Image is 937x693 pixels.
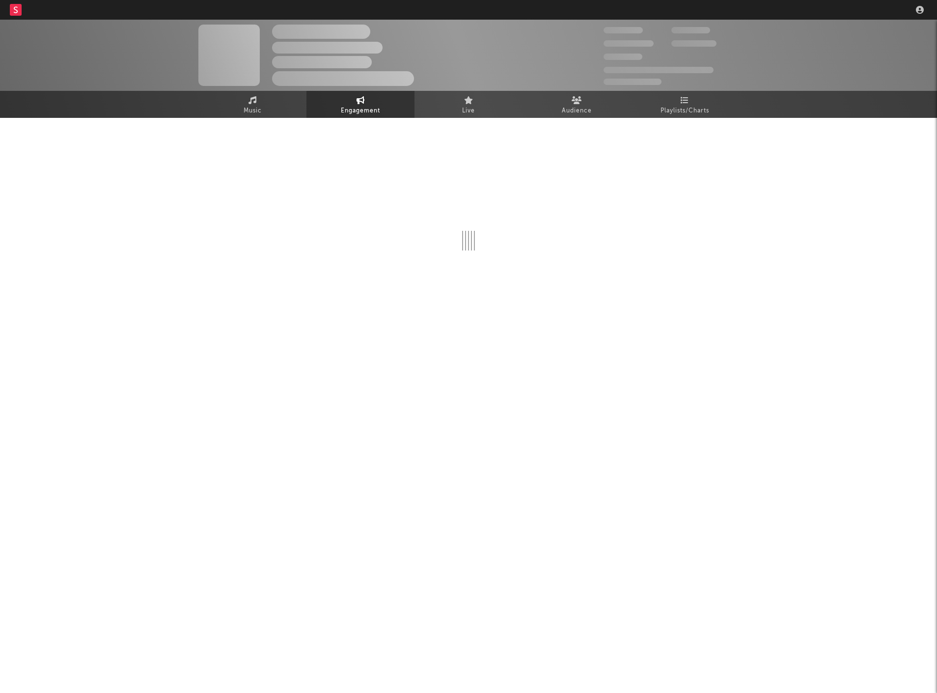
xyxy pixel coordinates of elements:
span: Live [462,105,475,117]
span: 100,000 [671,27,710,33]
span: 300,000 [604,27,643,33]
a: Engagement [306,91,414,118]
a: Audience [523,91,631,118]
span: 50,000,000 [604,40,654,47]
span: 100,000 [604,54,642,60]
span: Jump Score: 85.0 [604,79,661,85]
a: Music [198,91,306,118]
a: Playlists/Charts [631,91,739,118]
a: Live [414,91,523,118]
span: Playlists/Charts [661,105,709,117]
span: 50,000,000 Monthly Listeners [604,67,714,73]
span: 1,000,000 [671,40,717,47]
span: Engagement [341,105,380,117]
span: Audience [562,105,592,117]
span: Music [244,105,262,117]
